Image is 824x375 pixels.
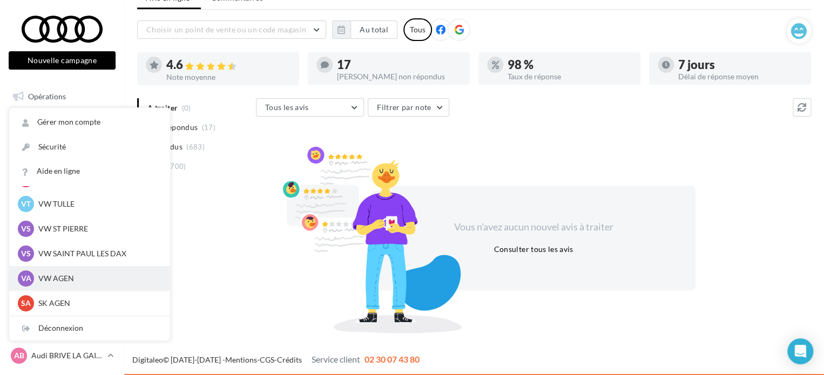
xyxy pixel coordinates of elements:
[9,110,170,134] a: Gérer mon compte
[38,248,157,259] p: VW SAINT PAUL LES DAX
[9,316,170,340] div: Déconnexion
[9,159,170,183] a: Aide en ligne
[28,92,66,101] span: Opérations
[364,354,420,364] span: 02 30 07 43 80
[337,73,461,80] div: [PERSON_NAME] non répondus
[225,355,257,364] a: Mentions
[368,98,449,117] button: Filtrer par note
[403,18,432,41] div: Tous
[38,298,157,309] p: SK AGEN
[6,85,118,108] a: Opérations
[21,223,31,234] span: VS
[186,142,205,151] span: (683)
[14,350,24,361] span: AB
[350,21,397,39] button: Au total
[332,21,397,39] button: Au total
[337,59,461,71] div: 17
[147,122,198,133] span: Non répondus
[6,194,118,216] a: Médiathèque
[202,123,215,132] span: (17)
[21,273,31,284] span: VA
[6,112,118,135] a: Boîte de réception
[508,73,632,80] div: Taux de réponse
[265,103,309,112] span: Tous les avis
[6,220,118,252] a: PLV et print personnalisable
[132,355,163,364] a: Digitaleo
[168,162,186,171] span: (700)
[9,345,116,366] a: AB Audi BRIVE LA GAILLARDE
[441,220,626,234] div: Vous n'avez aucun nouvel avis à traiter
[312,354,360,364] span: Service client
[256,98,364,117] button: Tous les avis
[21,199,31,209] span: VT
[489,243,577,256] button: Consulter tous les avis
[9,135,170,159] a: Sécurité
[678,73,802,80] div: Délai de réponse moyen
[9,51,116,70] button: Nouvelle campagne
[31,350,103,361] p: Audi BRIVE LA GAILLARDE
[166,59,291,71] div: 4.6
[508,59,632,71] div: 98 %
[6,140,118,162] a: Visibilité en ligne
[166,73,291,81] div: Note moyenne
[38,273,157,284] p: VW AGEN
[277,355,302,364] a: Crédits
[132,355,420,364] span: © [DATE]-[DATE] - - -
[787,338,813,364] div: Open Intercom Messenger
[21,248,31,259] span: VS
[38,199,157,209] p: VW TULLE
[146,25,306,34] span: Choisir un point de vente ou un code magasin
[260,355,274,364] a: CGS
[21,298,31,309] span: SA
[678,59,802,71] div: 7 jours
[6,167,118,189] a: Campagnes
[137,21,326,39] button: Choisir un point de vente ou un code magasin
[38,223,157,234] p: VW ST PIERRE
